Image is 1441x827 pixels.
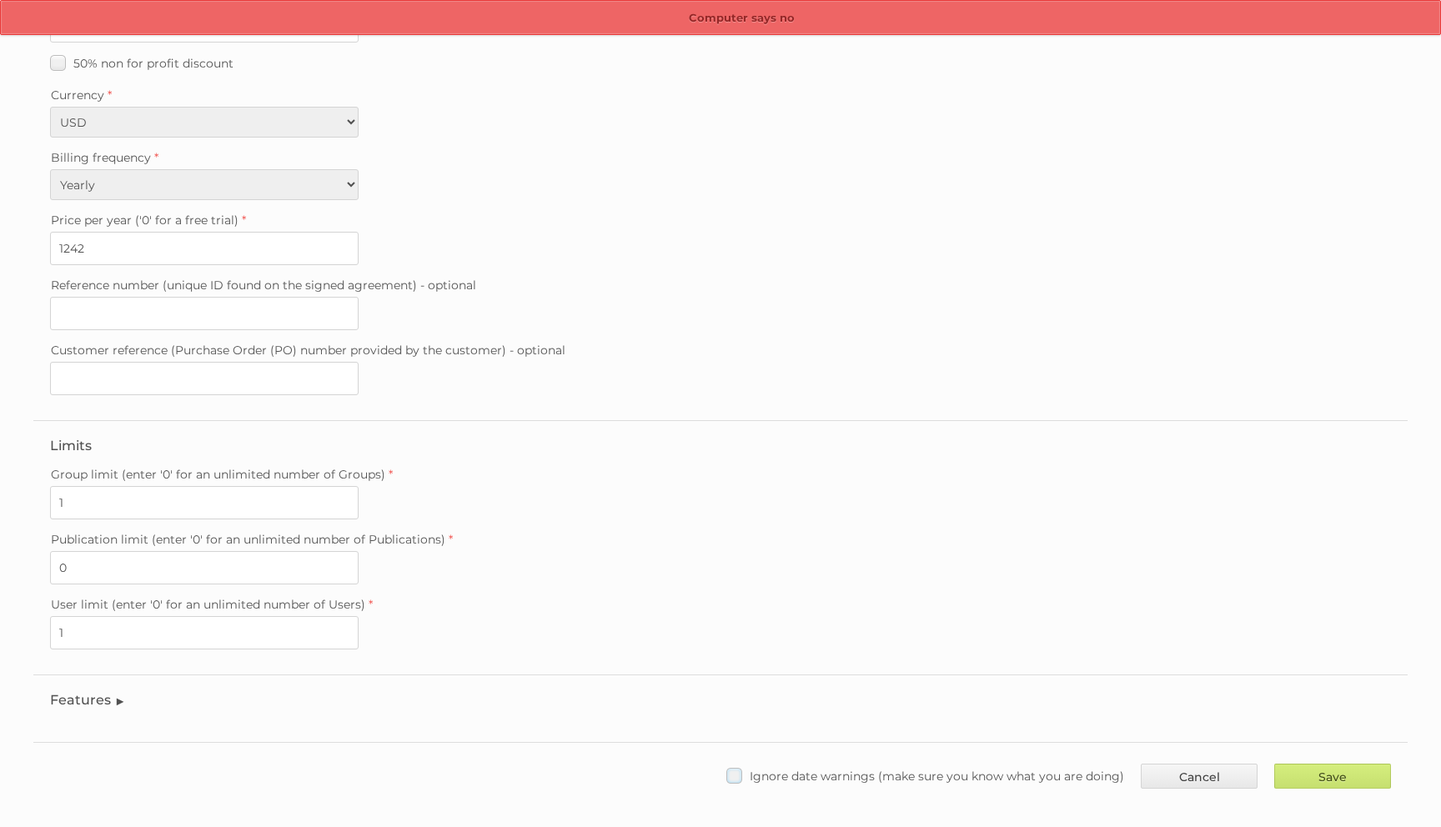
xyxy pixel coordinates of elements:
span: 50% non for profit discount [73,56,233,71]
input: Save [1274,764,1391,789]
span: Reference number (unique ID found on the signed agreement) - optional [51,278,476,293]
a: Cancel [1141,764,1258,789]
legend: Limits [50,438,92,454]
span: Customer reference (Purchase Order (PO) number provided by the customer) - optional [51,343,565,358]
span: Currency [51,88,104,103]
p: Computer says no [1,1,1440,36]
span: Price per year ('0' for a free trial) [51,213,238,228]
span: Ignore date warnings (make sure you know what you are doing) [750,769,1124,784]
span: User limit (enter '0' for an unlimited number of Users) [51,597,365,612]
span: Publication limit (enter '0' for an unlimited number of Publications) [51,532,445,547]
span: Billing frequency [51,150,151,165]
span: Group limit (enter '0' for an unlimited number of Groups) [51,467,385,482]
legend: Features [50,692,126,708]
